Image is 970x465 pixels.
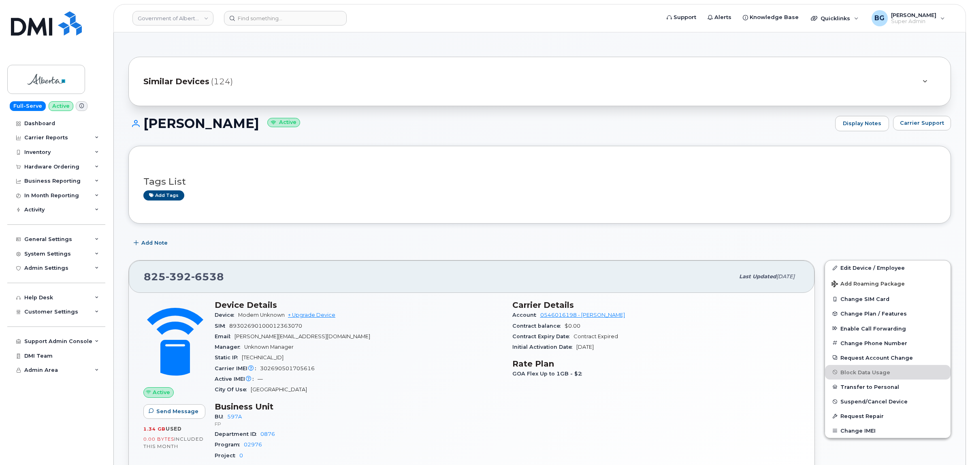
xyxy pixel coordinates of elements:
a: Display Notes [835,116,889,131]
span: BU [215,414,227,420]
span: Contract Expiry Date [512,333,573,339]
span: Device [215,312,238,318]
span: Carrier IMEI [215,365,260,371]
span: GOA Flex Up to 1GB - $2 [512,371,586,377]
span: 0.00 Bytes [143,436,174,442]
button: Change IMEI [825,423,951,438]
h3: Device Details [215,300,503,310]
span: Account [512,312,540,318]
h3: Carrier Details [512,300,800,310]
span: Department ID [215,431,260,437]
span: City Of Use [215,386,251,392]
h3: Business Unit [215,402,503,412]
span: Carrier Support [900,119,944,127]
button: Add Roaming Package [825,275,951,292]
button: Transfer to Personal [825,380,951,394]
button: Block Data Usage [825,365,951,380]
button: Change Plan / Features [825,306,951,321]
a: 597A [227,414,242,420]
span: Program [215,442,244,448]
button: Add Note [128,236,175,250]
span: 89302690100012363070 [229,323,302,329]
span: 302690501705616 [260,365,315,371]
button: Change Phone Number [825,336,951,350]
span: Email [215,333,235,339]
span: Active [153,388,170,396]
button: Enable Call Forwarding [825,321,951,336]
span: 6538 [191,271,224,283]
span: [DATE] [776,273,795,279]
button: Request Repair [825,409,951,423]
span: Initial Activation Date [512,344,576,350]
span: [PERSON_NAME][EMAIL_ADDRESS][DOMAIN_NAME] [235,333,370,339]
button: Send Message [143,404,205,419]
span: Active IMEI [215,376,258,382]
span: used [166,426,182,432]
button: Suspend/Cancel Device [825,394,951,409]
a: 0546016198 - [PERSON_NAME] [540,312,625,318]
span: Add Roaming Package [831,281,905,288]
span: Manager [215,344,244,350]
span: [TECHNICAL_ID] [242,354,284,360]
h3: Rate Plan [512,359,800,369]
small: Active [267,118,300,127]
span: 1.34 GB [143,426,166,432]
button: Request Account Change [825,350,951,365]
span: Suspend/Cancel Device [840,399,908,405]
span: Project [215,452,239,459]
span: Unknown Manager [244,344,294,350]
a: Add tags [143,190,184,201]
button: Change SIM Card [825,292,951,306]
a: + Upgrade Device [288,312,335,318]
span: [DATE] [576,344,594,350]
span: Modem Unknown [238,312,285,318]
span: Change Plan / Features [840,311,907,317]
a: Edit Device / Employee [825,260,951,275]
span: Enable Call Forwarding [840,325,906,331]
a: 0876 [260,431,275,437]
a: 0 [239,452,243,459]
span: Similar Devices [143,76,209,87]
button: Carrier Support [893,116,951,130]
span: 825 [144,271,224,283]
span: [GEOGRAPHIC_DATA] [251,386,307,392]
h3: Tags List [143,177,936,187]
h1: [PERSON_NAME] [128,116,831,130]
a: 02976 [244,442,262,448]
span: Static IP [215,354,242,360]
span: Last updated [739,273,776,279]
span: 392 [166,271,191,283]
span: SIM [215,323,229,329]
span: Contract balance [512,323,565,329]
span: Contract Expired [573,333,618,339]
span: Add Note [141,239,168,247]
p: FP [215,420,503,427]
span: — [258,376,263,382]
span: Send Message [156,407,198,415]
span: (124) [211,76,233,87]
span: $0.00 [565,323,580,329]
